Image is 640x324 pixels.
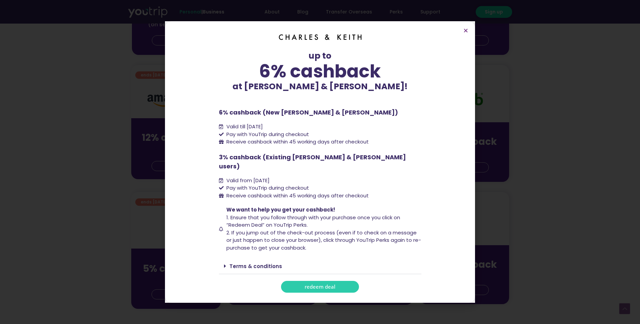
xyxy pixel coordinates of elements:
[219,108,421,117] p: 6% cashback (New [PERSON_NAME] & [PERSON_NAME])
[281,281,359,293] a: redeem deal
[226,177,270,184] span: Valid from [DATE]
[226,192,369,199] span: Receive cashback within 45 working days after checkout
[219,50,421,93] div: up to
[219,80,421,93] p: at [PERSON_NAME] & [PERSON_NAME]!
[225,131,309,138] span: Pay with YouTrip during checkout
[219,258,421,274] div: Terms & conditions
[226,214,400,229] span: 1. Ensure that you follow through with your purchase once you click on “Redeem Deal” on YouTrip P...
[226,206,335,213] span: We want to help you get your cashback!
[219,62,421,80] div: 6% cashback
[463,28,468,33] a: Close
[229,263,282,270] a: Terms & conditions
[305,284,335,289] span: redeem deal
[226,123,263,130] span: Valid till [DATE]
[226,229,421,251] span: 2. If you jump out of the check-out process (even if to check on a message or just happen to clos...
[225,184,309,192] span: Pay with YouTrip during checkout
[219,153,421,171] p: 3% cashback (Existing [PERSON_NAME] & [PERSON_NAME] users)
[226,138,369,145] span: Receive cashback within 45 working days after checkout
